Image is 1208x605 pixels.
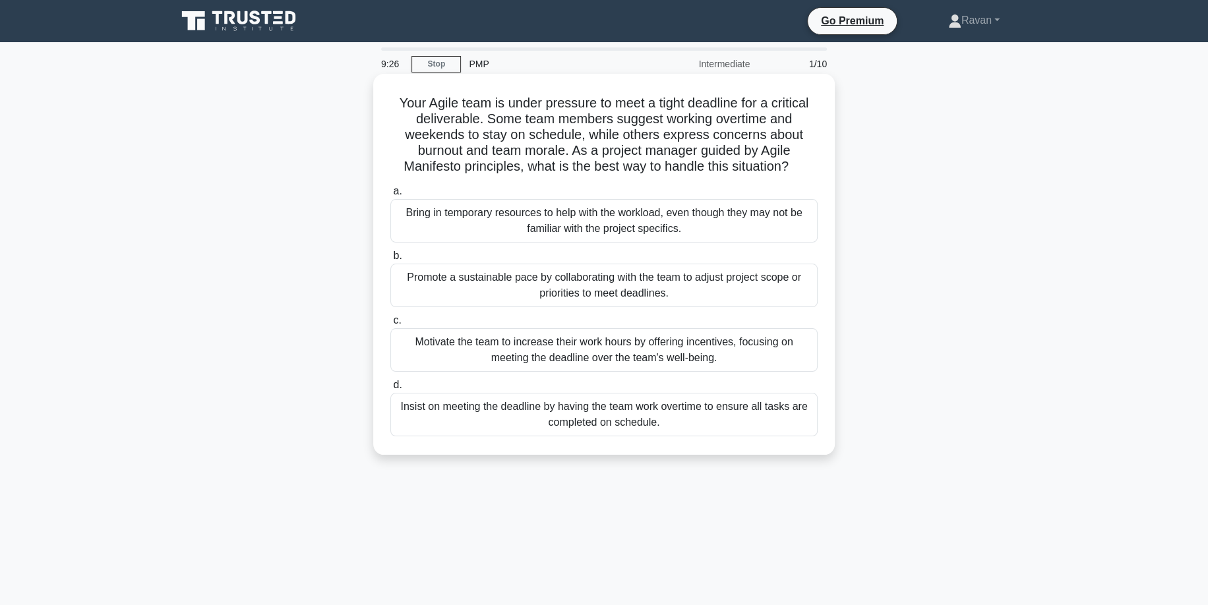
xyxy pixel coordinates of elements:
div: Intermediate [642,51,758,77]
span: d. [393,379,402,390]
h5: Your Agile team is under pressure to meet a tight deadline for a critical deliverable. Some team ... [389,95,819,175]
a: Go Premium [813,13,891,29]
div: Bring in temporary resources to help with the workload, even though they may not be familiar with... [390,199,818,243]
div: Insist on meeting the deadline by having the team work overtime to ensure all tasks are completed... [390,393,818,436]
div: Promote a sustainable pace by collaborating with the team to adjust project scope or priorities t... [390,264,818,307]
span: c. [393,314,401,326]
div: PMP [461,51,642,77]
div: 1/10 [758,51,835,77]
span: b. [393,250,402,261]
a: Stop [411,56,461,72]
span: a. [393,185,402,196]
a: Ravan [917,7,1031,34]
div: 9:26 [373,51,411,77]
div: Motivate the team to increase their work hours by offering incentives, focusing on meeting the de... [390,328,818,372]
